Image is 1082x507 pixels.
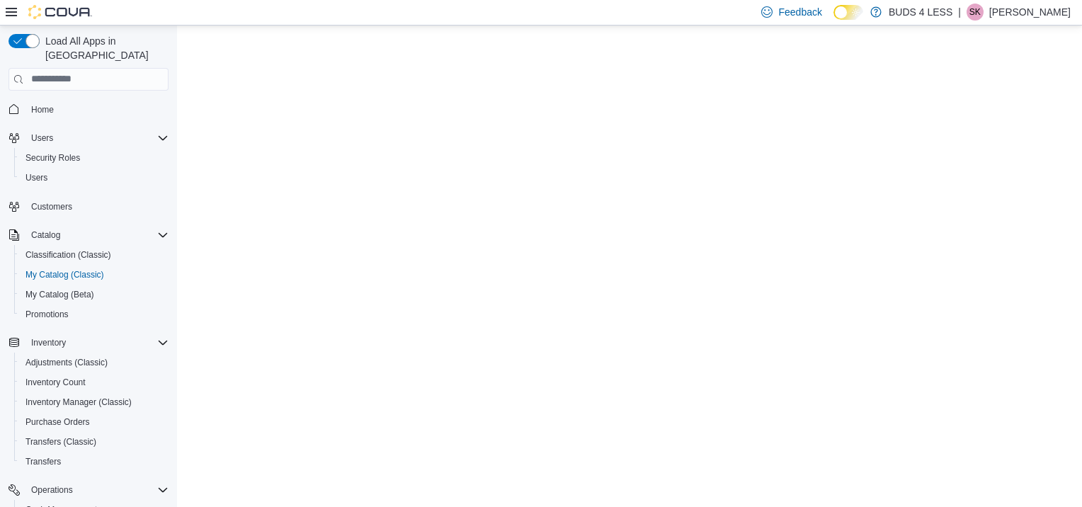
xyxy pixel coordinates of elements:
[20,149,169,166] span: Security Roles
[20,169,53,186] a: Users
[889,4,952,21] p: BUDS 4 LESS
[20,433,102,450] a: Transfers (Classic)
[25,198,169,215] span: Customers
[25,101,59,118] a: Home
[20,394,169,411] span: Inventory Manager (Classic)
[14,148,174,168] button: Security Roles
[20,394,137,411] a: Inventory Manager (Classic)
[20,374,91,391] a: Inventory Count
[20,414,96,431] a: Purchase Orders
[25,334,72,351] button: Inventory
[31,337,66,348] span: Inventory
[31,229,60,241] span: Catalog
[25,227,66,244] button: Catalog
[20,246,117,263] a: Classification (Classic)
[25,152,80,164] span: Security Roles
[20,149,86,166] a: Security Roles
[20,453,169,470] span: Transfers
[14,285,174,304] button: My Catalog (Beta)
[958,4,961,21] p: |
[31,104,54,115] span: Home
[25,198,78,215] a: Customers
[3,128,174,148] button: Users
[14,168,174,188] button: Users
[20,266,169,283] span: My Catalog (Classic)
[25,289,94,300] span: My Catalog (Beta)
[20,286,100,303] a: My Catalog (Beta)
[3,196,174,217] button: Customers
[28,5,92,19] img: Cova
[989,4,1071,21] p: [PERSON_NAME]
[20,246,169,263] span: Classification (Classic)
[778,5,821,19] span: Feedback
[20,433,169,450] span: Transfers (Classic)
[40,34,169,62] span: Load All Apps in [GEOGRAPHIC_DATA]
[25,227,169,244] span: Catalog
[25,377,86,388] span: Inventory Count
[25,334,169,351] span: Inventory
[20,374,169,391] span: Inventory Count
[14,265,174,285] button: My Catalog (Classic)
[14,372,174,392] button: Inventory Count
[25,482,169,499] span: Operations
[20,169,169,186] span: Users
[25,456,61,467] span: Transfers
[14,392,174,412] button: Inventory Manager (Classic)
[969,4,981,21] span: SK
[967,4,984,21] div: Stacey Knisley
[25,269,104,280] span: My Catalog (Classic)
[20,286,169,303] span: My Catalog (Beta)
[25,436,96,448] span: Transfers (Classic)
[25,130,59,147] button: Users
[20,354,169,371] span: Adjustments (Classic)
[20,453,67,470] a: Transfers
[833,20,834,21] span: Dark Mode
[25,309,69,320] span: Promotions
[25,357,108,368] span: Adjustments (Classic)
[14,432,174,452] button: Transfers (Classic)
[25,482,79,499] button: Operations
[3,480,174,500] button: Operations
[3,333,174,353] button: Inventory
[20,414,169,431] span: Purchase Orders
[31,201,72,212] span: Customers
[20,354,113,371] a: Adjustments (Classic)
[20,266,110,283] a: My Catalog (Classic)
[14,304,174,324] button: Promotions
[14,245,174,265] button: Classification (Classic)
[31,132,53,144] span: Users
[14,412,174,432] button: Purchase Orders
[20,306,74,323] a: Promotions
[25,101,169,118] span: Home
[25,172,47,183] span: Users
[25,130,169,147] span: Users
[31,484,73,496] span: Operations
[14,452,174,472] button: Transfers
[14,353,174,372] button: Adjustments (Classic)
[20,306,169,323] span: Promotions
[25,397,132,408] span: Inventory Manager (Classic)
[3,99,174,120] button: Home
[25,416,90,428] span: Purchase Orders
[833,5,863,20] input: Dark Mode
[25,249,111,261] span: Classification (Classic)
[3,225,174,245] button: Catalog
